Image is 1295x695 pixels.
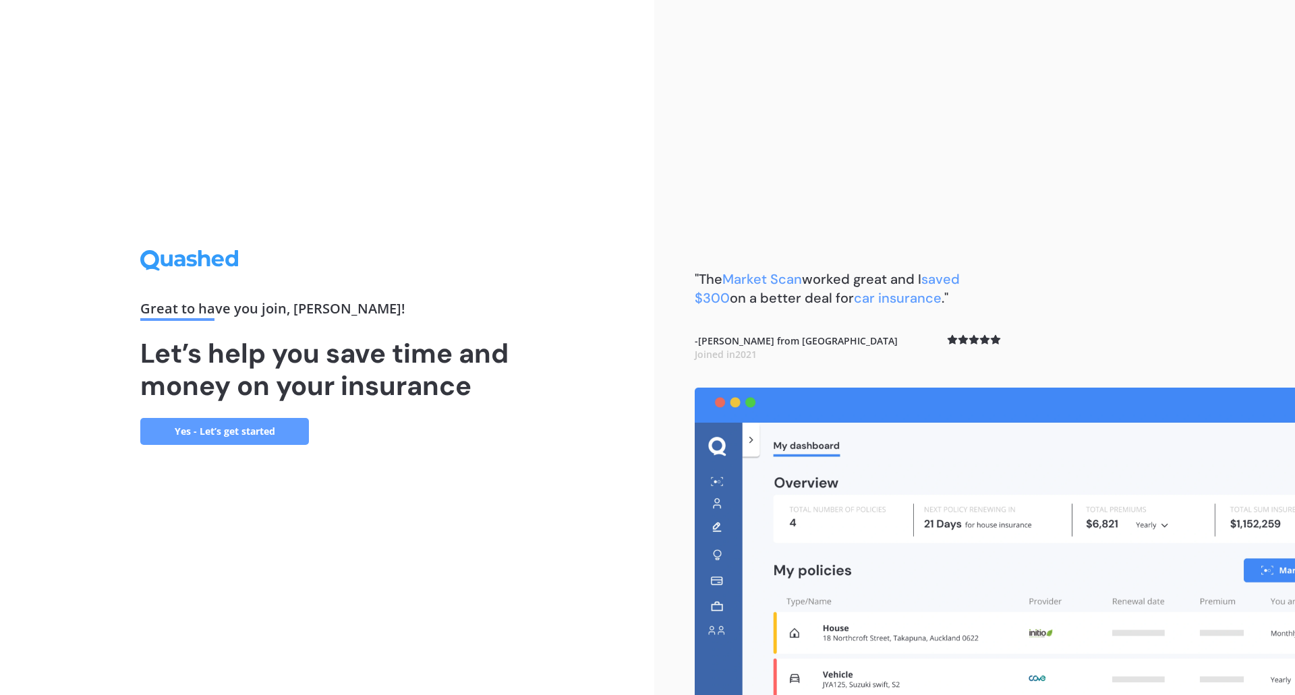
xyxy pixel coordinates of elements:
b: - [PERSON_NAME] from [GEOGRAPHIC_DATA] [695,334,898,361]
span: Market Scan [722,270,802,288]
span: saved $300 [695,270,960,307]
span: car insurance [854,289,942,307]
b: "The worked great and I on a better deal for ." [695,270,960,307]
span: Joined in 2021 [695,348,757,361]
h1: Let’s help you save time and money on your insurance [140,337,514,402]
a: Yes - Let’s get started [140,418,309,445]
img: dashboard.webp [695,388,1295,695]
div: Great to have you join , [PERSON_NAME] ! [140,302,514,321]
